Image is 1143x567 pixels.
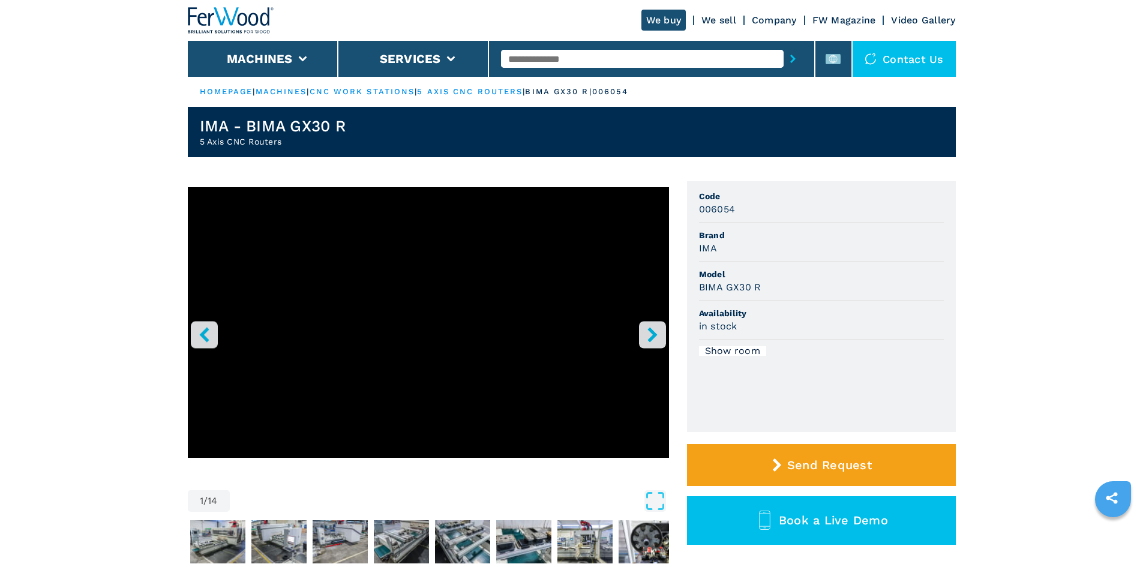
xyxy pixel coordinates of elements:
button: Book a Live Demo [687,496,956,545]
div: Go to Slide 1 [188,187,669,478]
button: right-button [639,321,666,348]
span: | [307,87,309,96]
h3: in stock [699,319,737,333]
a: We buy [641,10,686,31]
span: Brand [699,229,944,241]
iframe: Centro di lavoro a 5 assi in azione - IMA BIMA GX30 R - Ferwoodgroup - 006054 [188,187,669,458]
img: 6da968d286256562578844f4212d9636 [435,520,490,563]
button: Machines [227,52,293,66]
h2: 5 Axis CNC Routers [200,136,346,148]
span: Model [699,268,944,280]
button: Send Request [687,444,956,486]
div: Contact us [853,41,956,77]
button: Go to Slide 5 [371,518,431,566]
p: 006054 [592,86,629,97]
a: sharethis [1097,483,1127,513]
span: 14 [208,496,218,506]
img: 611be155e9772b8a8a376ed1ae9ae56e [190,520,245,563]
button: Go to Slide 9 [616,518,676,566]
span: Book a Live Demo [779,513,888,527]
img: Ferwood [188,7,274,34]
button: submit-button [784,45,802,73]
h3: IMA [699,241,718,255]
iframe: Chat [1092,513,1134,558]
h1: IMA - BIMA GX30 R [200,116,346,136]
span: / [203,496,208,506]
a: Company [752,14,797,26]
p: bima gx30 r | [525,86,592,97]
a: machines [256,87,307,96]
a: We sell [701,14,736,26]
button: Services [380,52,441,66]
a: 5 axis cnc routers [417,87,523,96]
h3: BIMA GX30 R [699,280,761,294]
img: Contact us [865,53,877,65]
span: | [253,87,255,96]
span: | [415,87,417,96]
button: Open Fullscreen [233,490,666,512]
button: Go to Slide 2 [188,518,248,566]
a: cnc work stations [310,87,415,96]
nav: Thumbnail Navigation [188,518,669,566]
span: Availability [699,307,944,319]
span: 1 [200,496,203,506]
span: Send Request [787,458,872,472]
button: left-button [191,321,218,348]
span: Code [699,190,944,202]
span: | [523,87,525,96]
a: FW Magazine [812,14,876,26]
img: 1f44c58f65e3a1711e1609b1c7b860c7 [251,520,307,563]
button: Go to Slide 6 [433,518,493,566]
button: Go to Slide 7 [494,518,554,566]
img: a6ddf0d72e94a3d0a0c1f2279b5df692 [374,520,429,563]
button: Go to Slide 4 [310,518,370,566]
img: 11e39f67ece066f37fa2ff917511abdb [313,520,368,563]
h3: 006054 [699,202,736,216]
div: Show room [699,346,766,356]
img: ea74a57609d7dfb7f0cbdc36b21d5b83 [557,520,613,563]
img: d3f6fb33ffbd18b9602b75737726f954 [496,520,551,563]
img: f7fcc63916a186e3d6eef65e480e0614 [619,520,674,563]
button: Go to Slide 8 [555,518,615,566]
a: HOMEPAGE [200,87,253,96]
button: Go to Slide 3 [249,518,309,566]
a: Video Gallery [891,14,955,26]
